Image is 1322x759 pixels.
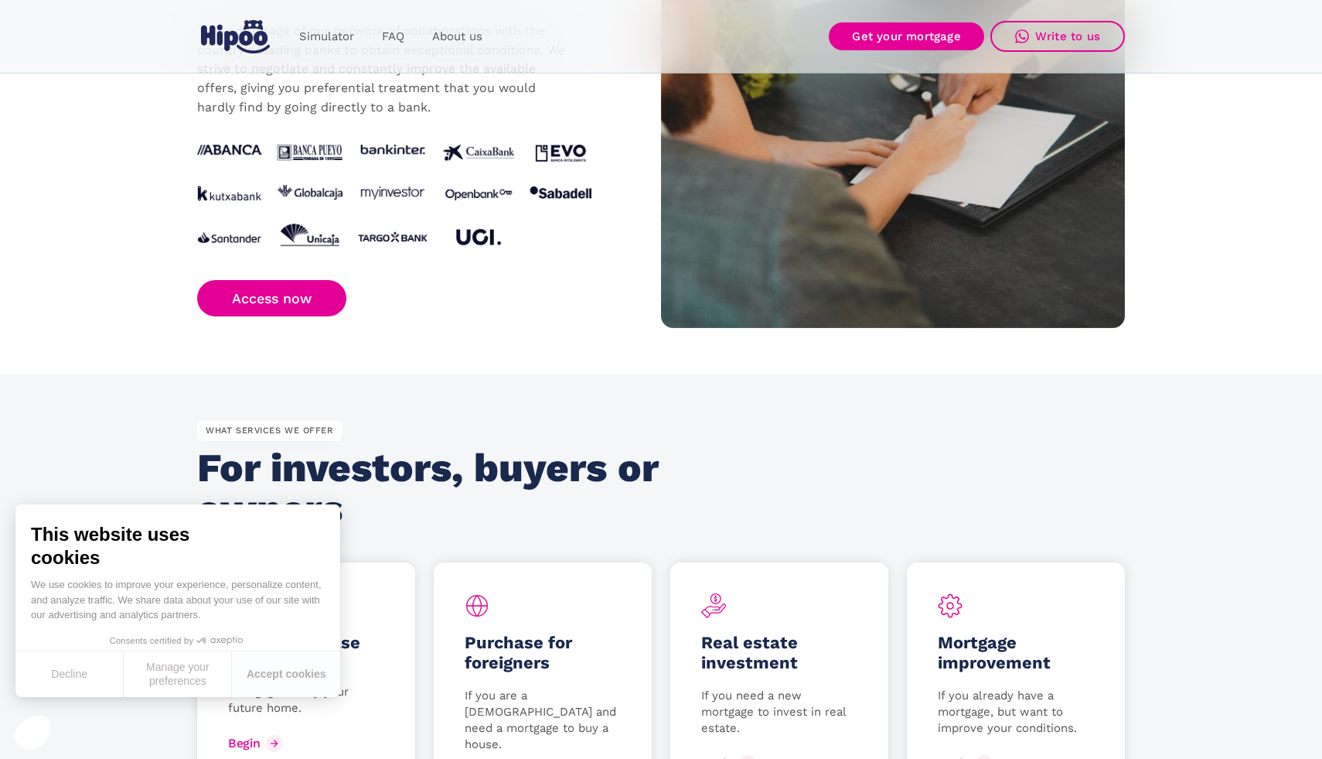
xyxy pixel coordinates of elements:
font: Write to us [1035,29,1100,43]
font: Begin [228,736,260,750]
font: Get your mortgage [852,29,960,43]
a: home [197,14,273,60]
font: Simulator [299,29,354,43]
font: WHAT SERVICES WE OFFER [206,426,333,436]
font: Access now [232,290,312,306]
font: If you are a [DEMOGRAPHIC_DATA] and need a mortgage to buy a house. [465,689,616,751]
font: Real estate investment [701,633,798,672]
font: If you need a new mortgage to invest in real estate. [701,689,846,735]
font: For investors, buyers or owners [197,444,658,532]
a: Get your mortgage [829,22,983,50]
font: If you already have a mortgage, but want to improve your conditions. [938,689,1077,735]
a: Simulator [285,22,368,52]
a: About us [418,22,496,52]
font: About us [432,29,482,43]
font: Purchase for foreigners [465,633,572,672]
a: Write to us [990,21,1125,52]
a: FAQ [368,22,418,52]
a: Begin [228,731,287,756]
a: Access now [197,280,346,316]
font: Mortgage improvement [938,633,1051,672]
font: FAQ [382,29,404,43]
